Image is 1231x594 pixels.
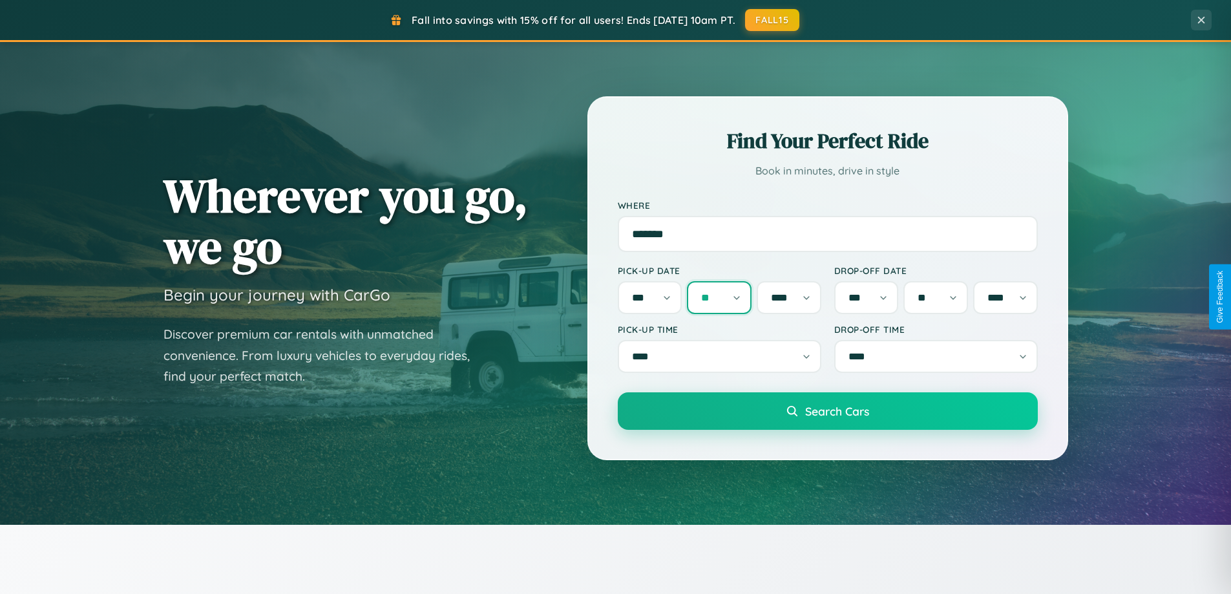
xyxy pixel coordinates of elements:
button: Search Cars [618,392,1038,430]
h2: Find Your Perfect Ride [618,127,1038,155]
p: Discover premium car rentals with unmatched convenience. From luxury vehicles to everyday rides, ... [163,324,487,387]
h3: Begin your journey with CarGo [163,285,390,304]
div: Give Feedback [1215,271,1225,323]
button: FALL15 [745,9,799,31]
label: Pick-up Date [618,265,821,276]
label: Drop-off Date [834,265,1038,276]
span: Fall into savings with 15% off for all users! Ends [DATE] 10am PT. [412,14,735,27]
label: Pick-up Time [618,324,821,335]
p: Book in minutes, drive in style [618,162,1038,180]
label: Where [618,200,1038,211]
label: Drop-off Time [834,324,1038,335]
span: Search Cars [805,404,869,418]
h1: Wherever you go, we go [163,170,528,272]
